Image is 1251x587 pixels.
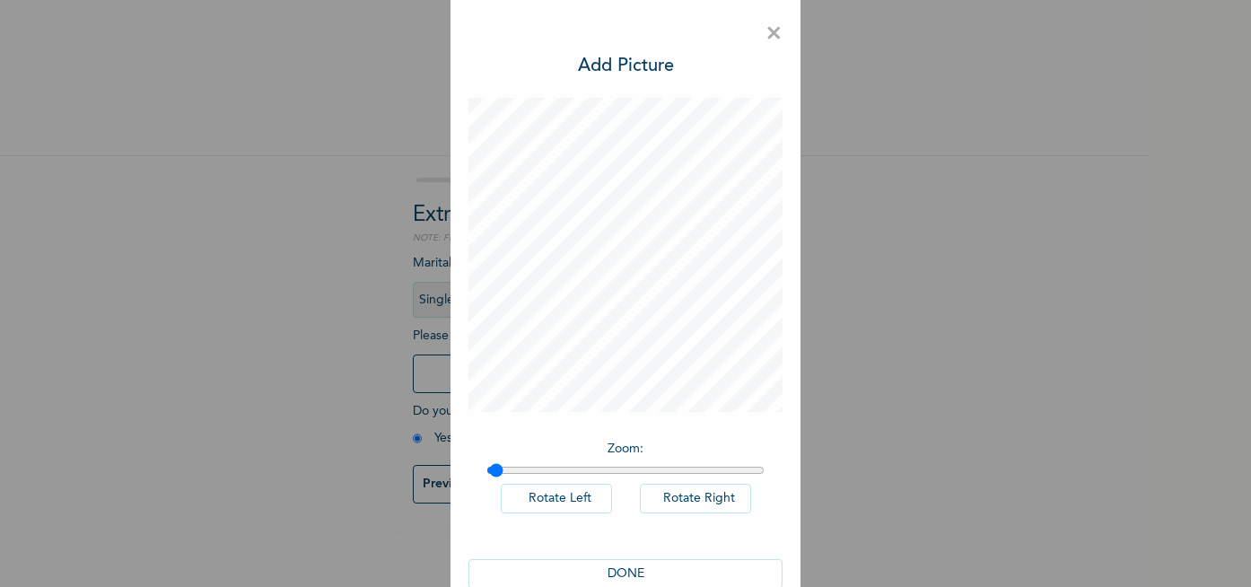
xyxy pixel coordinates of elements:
[501,484,612,513] button: Rotate Left
[578,53,674,80] h3: Add Picture
[640,484,751,513] button: Rotate Right
[486,440,765,459] p: Zoom :
[765,15,783,53] span: ×
[413,329,736,402] span: Please add a recent Passport Photograph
